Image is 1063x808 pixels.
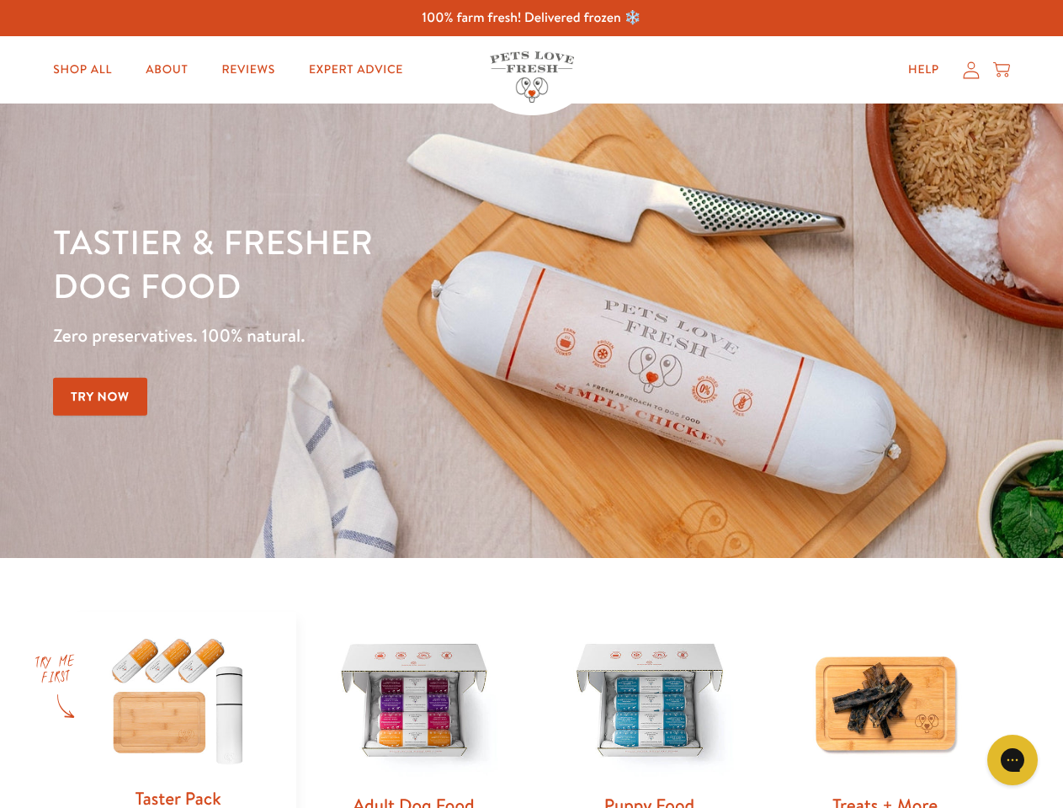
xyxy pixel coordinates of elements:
[208,53,288,87] a: Reviews
[979,729,1046,791] iframe: Gorgias live chat messenger
[53,378,147,416] a: Try Now
[132,53,201,87] a: About
[895,53,953,87] a: Help
[53,321,691,351] p: Zero preservatives. 100% natural.
[40,53,125,87] a: Shop All
[490,51,574,103] img: Pets Love Fresh
[295,53,417,87] a: Expert Advice
[53,220,691,307] h1: Tastier & fresher dog food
